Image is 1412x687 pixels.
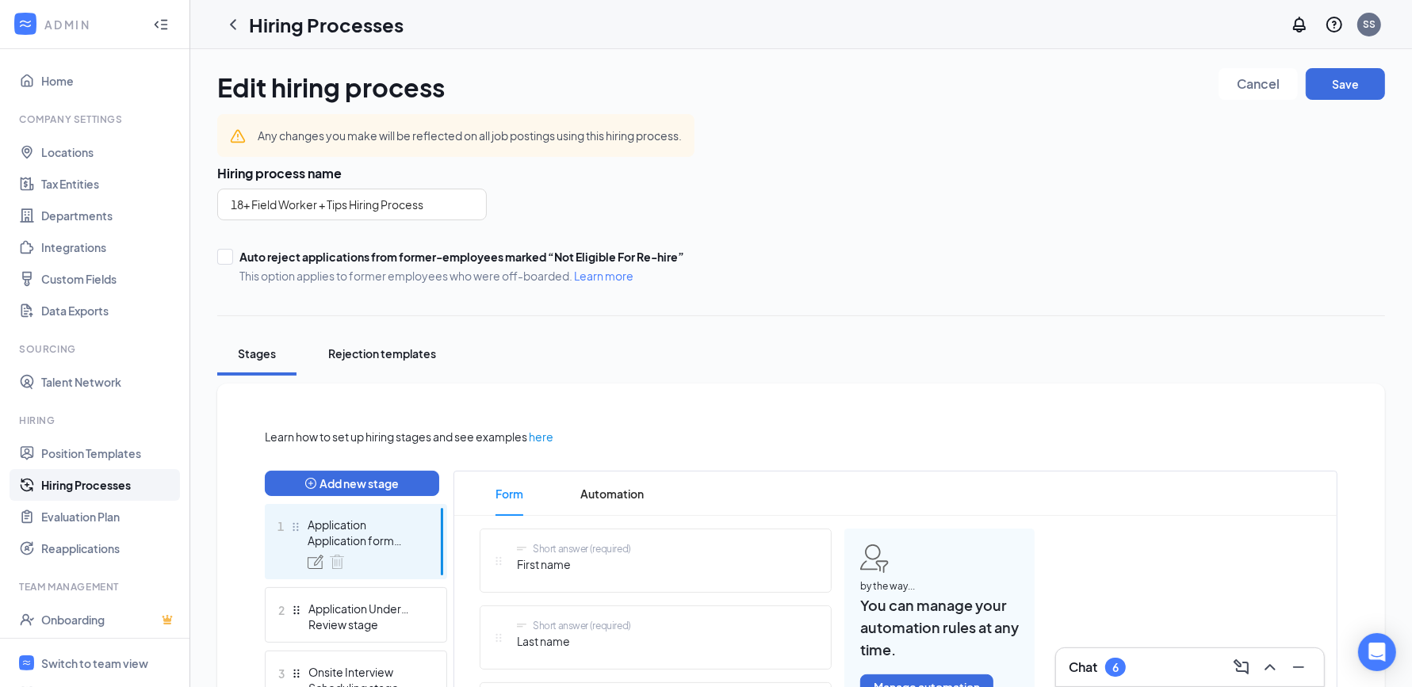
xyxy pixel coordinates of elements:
[41,437,177,469] a: Position Templates
[496,471,523,516] span: Form
[1306,68,1385,100] button: Save
[1232,658,1251,677] svg: ComposeMessage
[1112,661,1119,674] div: 6
[258,127,682,144] div: Any changes you make will be reflected on all job postings using this hiring process.
[1219,68,1298,100] button: Cancel
[41,469,177,501] a: Hiring Processes
[308,664,424,680] div: Onsite Interview
[41,136,177,168] a: Locations
[217,68,445,106] h1: Edit hiring process
[233,345,281,361] div: Stages
[277,517,284,536] span: 1
[153,17,169,32] svg: Collapse
[217,189,487,220] input: Name of hiring process
[533,619,631,632] div: Short answer (required)
[305,478,316,489] span: plus-circle
[17,16,33,32] svg: WorkstreamLogo
[239,268,684,284] span: This option applies to former employees who were off-boarded.
[19,580,174,593] div: Team Management
[41,366,177,398] a: Talent Network
[41,501,177,532] a: Evaluation Plan
[41,200,177,231] a: Departments
[574,269,633,283] a: Learn more
[1358,633,1396,671] div: Open Intercom Messenger
[19,414,174,427] div: Hiring
[1257,655,1283,680] button: ChevronUp
[1290,15,1309,34] svg: Notifications
[517,632,631,650] span: Last name
[41,263,177,295] a: Custom Fields
[217,165,1385,182] h3: Hiring process name
[533,542,631,555] div: Short answer (required)
[278,601,285,620] span: 2
[308,517,423,532] div: Application
[1069,658,1097,676] h3: Chat
[1229,655,1254,680] button: ComposeMessage
[265,428,527,445] span: Learn how to set up hiring stages and see examples
[41,231,177,263] a: Integrations
[239,249,684,265] div: Auto reject applications from former-employees marked “Not Eligible For Re-hire”
[517,555,631,573] span: First name
[308,532,423,548] div: Application form stage
[249,11,404,38] h1: Hiring Processes
[41,532,177,564] a: Reapplications
[860,594,1019,662] span: You can manage your automation rules at any time.
[41,295,177,326] a: Data Exports
[41,655,148,671] div: Switch to team view
[265,471,439,496] button: plus-circleAdd new stage
[230,128,246,144] svg: Warning
[290,521,301,532] svg: Drag
[580,471,644,516] span: Automation
[1219,68,1298,106] a: Cancel
[308,601,424,616] div: Application Under Review
[860,579,1019,594] span: by the way...
[1363,17,1376,31] div: SS
[529,428,553,445] a: here
[1261,658,1280,677] svg: ChevronUp
[44,17,139,32] div: ADMIN
[291,668,302,679] svg: Drag
[308,616,424,632] div: Review stage
[1286,655,1311,680] button: Minimize
[1237,78,1280,90] span: Cancel
[493,555,504,567] svg: Drag
[41,168,177,200] a: Tax Entities
[328,345,436,361] div: Rejection templates
[41,65,177,97] a: Home
[493,632,504,643] svg: Drag
[41,604,177,635] a: OnboardingCrown
[19,113,174,126] div: Company Settings
[291,605,302,616] svg: Drag
[1289,658,1308,677] svg: Minimize
[21,658,32,668] svg: WorkstreamLogo
[19,342,174,356] div: Sourcing
[278,664,285,683] span: 3
[1325,15,1344,34] svg: QuestionInfo
[224,15,243,34] svg: ChevronLeft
